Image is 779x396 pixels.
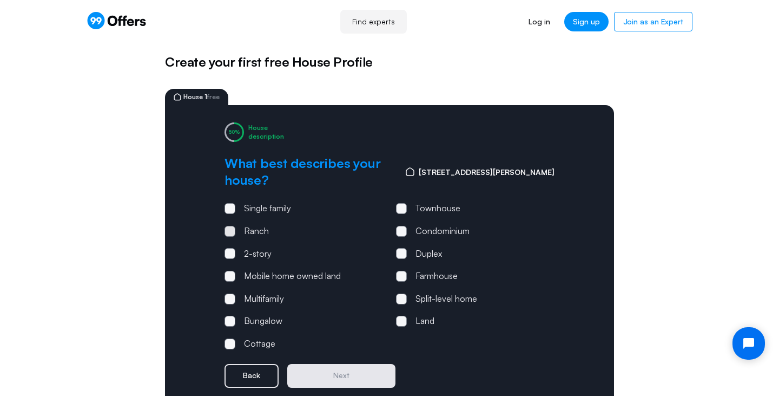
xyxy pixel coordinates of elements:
div: 2-story [244,247,272,261]
div: Split-level home [415,292,477,306]
span: House 1 [183,94,220,100]
div: Multifamily [244,292,284,306]
div: Cottage [244,337,275,351]
span: [STREET_ADDRESS][PERSON_NAME] [419,166,554,178]
a: Log in [520,12,558,31]
h2: What best describes your house? [225,155,388,189]
div: Townhouse [415,202,460,216]
div: Duplex [415,247,442,261]
button: Next [287,364,395,388]
div: House description [248,124,284,140]
div: Farmhouse [415,269,458,283]
a: Join as an Expert [614,12,692,31]
button: Back [225,364,279,388]
a: Sign up [564,12,609,31]
div: Single family [244,202,291,216]
span: free [207,93,220,101]
div: Bungalow [244,314,282,328]
div: Ranch [244,224,269,238]
h5: Create your first free House Profile [165,52,614,72]
div: Condominium [415,224,470,238]
a: Find experts [340,10,407,34]
div: Mobile home owned land [244,269,341,283]
div: Land [415,314,434,328]
iframe: Tidio Chat [723,318,774,369]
